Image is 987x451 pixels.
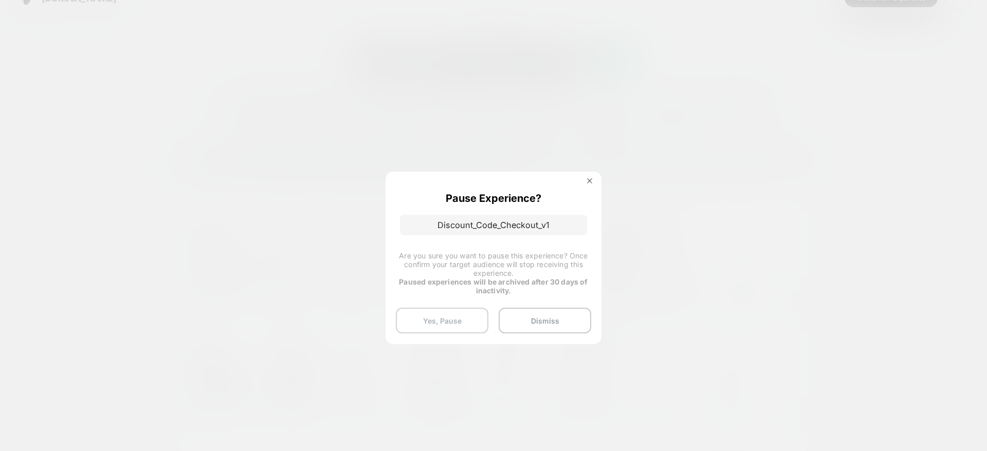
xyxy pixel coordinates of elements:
[399,251,588,277] span: Are you sure you want to pause this experience? Once confirm your target audience will stop recei...
[587,178,592,183] img: close
[399,277,588,295] strong: Paused experiences will be archived after 30 days of inactivity.
[396,308,488,333] button: Yes, Pause
[499,308,591,333] button: Dismiss
[400,215,587,235] p: Discount_Code_Checkout_v1
[446,192,541,204] p: Pause Experience?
